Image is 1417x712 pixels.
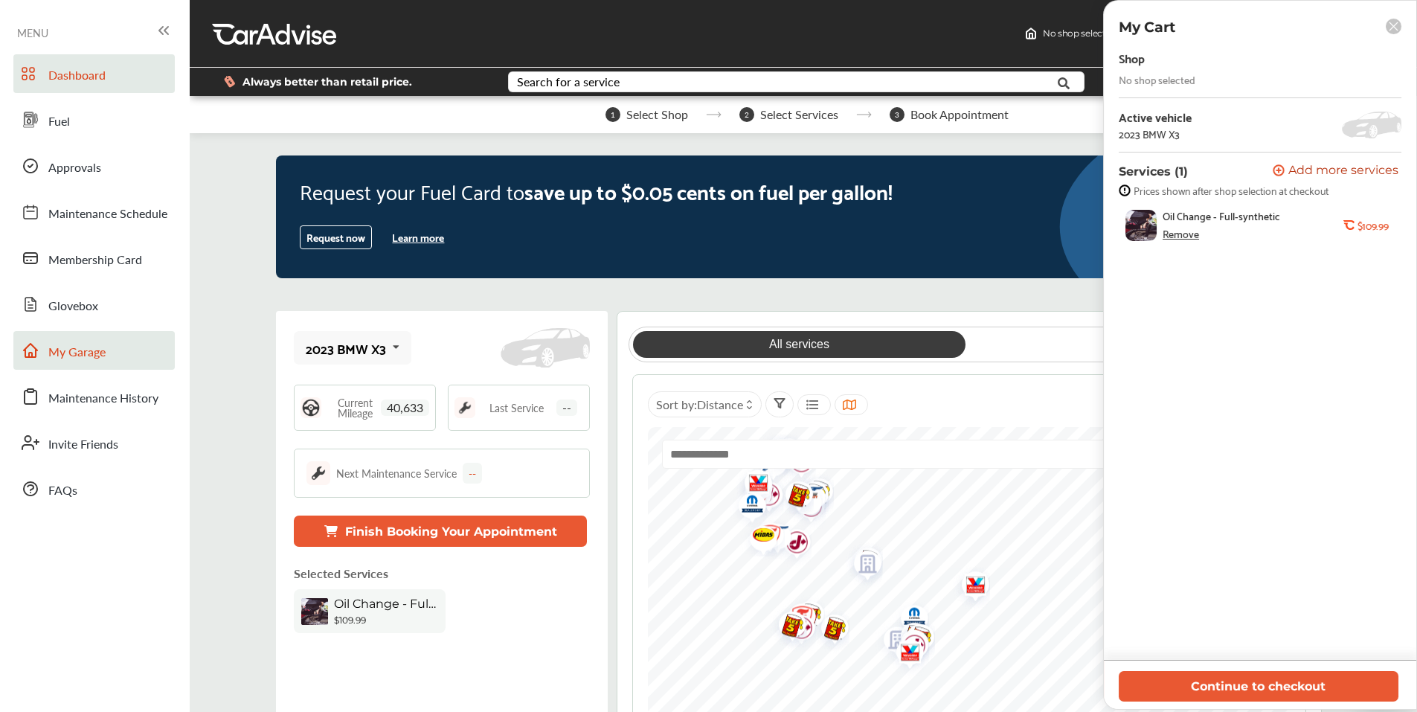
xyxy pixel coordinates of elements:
[785,593,825,641] img: logo-take5.png
[334,597,438,611] span: Oil Change - Full-synthetic
[489,402,544,413] span: Last Service
[300,173,524,208] span: Request your Fuel Card to
[873,618,912,665] img: empty_shop_logo.394c5474.svg
[843,542,880,589] div: Map marker
[454,397,475,418] img: maintenance_logo
[794,470,832,519] div: Map marker
[706,112,722,118] img: stepper-arrow.e24c07c6.svg
[785,593,823,641] div: Map marker
[873,618,910,665] div: Map marker
[17,27,48,39] span: MENU
[777,595,817,642] img: logo-firestone.png
[48,251,142,270] span: Membership Card
[810,606,849,655] img: logo-take5.png
[524,173,893,208] span: save up to $0.05 cents on fuel per gallon!
[48,481,77,501] span: FAQs
[294,565,388,582] p: Selected Services
[739,518,776,557] div: Map marker
[1119,164,1188,179] p: Services (1)
[13,193,175,231] a: Maintenance Schedule
[48,297,98,316] span: Glovebox
[890,624,927,671] div: Map marker
[777,440,816,487] img: logo-jiffylube.png
[697,396,743,413] span: Distance
[306,341,386,356] div: 2023 BMW X3
[896,616,935,664] img: logo-take5.png
[727,484,765,527] div: Map marker
[974,331,1305,358] a: Get fuel
[306,461,330,485] img: maintenance_logo
[772,521,812,568] img: logo-jiffylube.png
[890,615,929,663] img: logo-take5.png
[890,615,927,663] div: Map marker
[334,615,366,626] b: $109.99
[633,331,965,358] a: All services
[13,331,175,370] a: My Garage
[1119,185,1131,196] img: info-strock.ef5ea3fe.svg
[890,107,904,122] span: 3
[951,563,988,610] div: Map marker
[48,435,118,455] span: Invite Friends
[48,66,106,86] span: Dashboard
[463,463,482,484] div: --
[48,112,70,132] span: Fuel
[951,563,990,610] img: logo-valvoline.png
[844,539,883,588] img: logo-take5.png
[1288,164,1398,179] span: Add more services
[745,474,782,521] div: Map marker
[48,205,167,224] span: Maintenance Schedule
[890,621,927,668] div: Map marker
[777,606,814,653] div: Map marker
[1134,185,1328,196] span: Prices shown after shop selection at checkout
[890,597,929,639] img: logo-mopar.png
[13,100,175,139] a: Fuel
[48,389,158,408] span: Maintenance History
[748,443,785,487] div: Map marker
[1043,28,1116,39] span: No shop selected
[896,616,933,664] div: Map marker
[656,396,743,413] span: Sort by :
[774,473,812,522] div: Map marker
[300,225,372,249] button: Request now
[13,377,175,416] a: Maintenance History
[739,107,754,122] span: 2
[48,343,106,362] span: My Garage
[790,473,827,522] div: Map marker
[294,516,587,547] button: Finish Booking Your Appointment
[856,112,872,118] img: stepper-arrow.e24c07c6.svg
[381,400,429,416] span: 40,633
[745,514,785,561] img: logo-firestone.png
[890,624,929,671] img: logo-jiffylube.png
[1357,219,1389,231] b: $109.99
[733,461,771,508] div: Map marker
[777,595,814,642] div: Map marker
[727,484,767,527] img: logo-mopar.png
[753,516,790,559] div: Map marker
[1119,110,1192,124] div: Active vehicle
[890,597,927,639] div: Map marker
[1273,164,1398,179] button: Add more services
[13,147,175,185] a: Approvals
[517,76,620,88] div: Search for a service
[810,606,847,655] div: Map marker
[1119,671,1398,702] button: Continue to checkout
[13,239,175,278] a: Membership Card
[774,473,814,522] img: logo-take5.png
[885,631,922,678] div: Map marker
[1125,210,1157,241] img: oil-change-thumb.jpg
[768,603,805,652] div: Map marker
[386,226,450,248] button: Learn more
[1163,228,1199,240] div: Remove
[734,466,771,510] div: Map marker
[1119,74,1195,86] div: No shop selected
[885,631,925,678] img: logo-valvoline.png
[772,521,809,568] div: Map marker
[301,397,321,418] img: steering_logo
[745,514,783,561] div: Map marker
[1119,19,1175,36] p: My Cart
[739,518,778,557] img: Midas+Logo_RGB.png
[760,108,838,121] span: Select Services
[777,606,816,653] img: logo-jiffylube.png
[910,108,1009,121] span: Book Appointment
[556,400,577,416] span: --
